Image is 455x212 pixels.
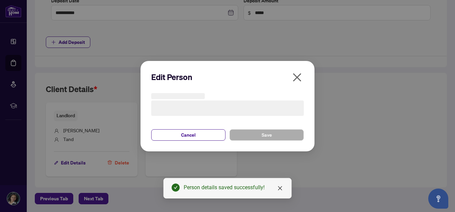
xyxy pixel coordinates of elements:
button: Open asap [428,189,448,209]
button: Save [230,129,304,141]
div: Person details saved successfully! [184,184,283,192]
span: check-circle [172,184,180,192]
span: close [277,186,283,191]
h2: Edit Person [151,72,304,82]
a: Close [276,185,284,192]
button: Cancel [151,129,225,141]
span: close [292,72,302,83]
span: Cancel [181,130,196,140]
